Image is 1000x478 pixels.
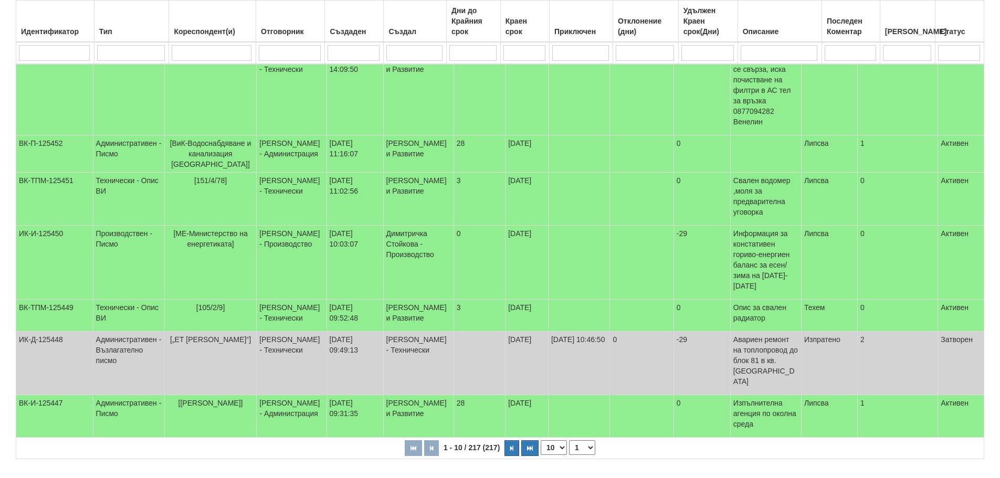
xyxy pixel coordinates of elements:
td: Затворен [938,332,984,395]
th: Удължен Краен срок(Дни): No sort applied, activate to apply an ascending sort [678,1,738,43]
td: ИК-И-125450 [16,226,93,300]
span: 3 [457,176,461,185]
span: 28 [457,139,465,147]
td: ВК-И-125447 [16,395,93,438]
td: Активен [938,135,984,173]
span: 3 [457,303,461,312]
th: Отклонение (дни): No sort applied, activate to apply an ascending sort [613,1,678,43]
div: Отклонение (дни) [616,14,676,39]
td: Административен - Възлагателно писмо [93,332,164,395]
button: Предишна страница [424,440,439,456]
td: [DATE] [506,332,549,395]
span: Липсва [804,229,829,238]
td: 0 [857,173,938,226]
td: ВК-П-125452 [16,135,93,173]
select: Брой редове на страница [541,440,567,455]
td: Активен [938,226,984,300]
div: Краен срок [503,14,546,39]
td: [DATE] [506,51,549,135]
td: [PERSON_NAME] - Технически [257,51,327,135]
td: 0 [673,51,730,135]
button: Последна страница [521,440,539,456]
td: ВК-ТПМ-125457 [16,51,93,135]
th: Кореспондент(и): No sort applied, activate to apply an ascending sort [169,1,256,43]
td: [PERSON_NAME] - Администрация [257,395,327,438]
p: Опис за свален радиатор [733,302,798,323]
p: Свален водомер ,моля за предварителна уговорка [733,175,798,217]
td: 1 [857,395,938,438]
td: Активен [938,173,984,226]
div: Създаден [328,24,381,39]
td: [PERSON_NAME] - Технически [257,173,327,226]
td: [DATE] 10:46:50 [548,332,609,395]
span: [„ЕТ [PERSON_NAME]“] [170,335,251,344]
span: Изпратено [804,335,840,344]
span: Техем [804,303,825,312]
div: Дни до Крайния срок [449,3,498,39]
th: Последен Коментар: No sort applied, activate to apply an ascending sort [822,1,880,43]
td: [PERSON_NAME] и Развитие [383,173,454,226]
span: Липсва [804,139,829,147]
td: -29 [673,226,730,300]
td: [DATE] 09:49:13 [327,332,383,395]
td: ИК-Д-125448 [16,332,93,395]
td: [PERSON_NAME] и Развитие [383,300,454,332]
td: ВК-ТПМ-125449 [16,300,93,332]
td: [DATE] [506,395,549,438]
p: Информация за констативен гориво-енергиен баланс за есен/зима на [DATE]-[DATE] [733,228,798,291]
td: Технически - Друго [93,51,164,135]
td: Активен [938,300,984,332]
th: Краен срок: No sort applied, activate to apply an ascending sort [500,1,549,43]
div: [PERSON_NAME] [883,24,933,39]
td: [DATE] 09:31:35 [327,395,383,438]
td: [PERSON_NAME] - Технически [257,332,327,395]
td: Производствен - Писмо [93,226,164,300]
td: [PERSON_NAME] - Технически [383,332,454,395]
p: Авариен ремонт на топлопровод до блок 81 в кв.[GEOGRAPHIC_DATA] [733,334,798,387]
button: Първа страница [405,440,422,456]
td: Технически - Опис ВИ [93,300,164,332]
div: Отговорник [259,24,322,39]
td: [DATE] 10:03:07 [327,226,383,300]
div: Последен Коментар [825,14,877,39]
td: [DATE] [506,226,549,300]
td: 0 [673,300,730,332]
td: 1 [857,135,938,173]
td: [DATE] 11:16:07 [327,135,383,173]
span: [[PERSON_NAME]] [178,399,243,407]
th: Брой Файлове: No sort applied, activate to apply an ascending sort [880,1,935,43]
td: [DATE] 14:09:50 [327,51,383,135]
div: Описание [741,24,819,39]
th: Отговорник: No sort applied, activate to apply an ascending sort [256,1,325,43]
td: [DATE] [506,173,549,226]
span: 1 - 10 / 217 (217) [441,443,502,452]
td: Административен - Писмо [93,135,164,173]
th: Описание: No sort applied, activate to apply an ascending sort [738,1,822,43]
span: 0 [457,229,461,238]
p: Отговорник на АС се свърза, иска почистване на филтри в АС тел за връзка 0877094282 Венелин [733,54,798,127]
span: 28 [457,399,465,407]
td: [PERSON_NAME] - Производство [257,226,327,300]
td: 0 [857,226,938,300]
td: [DATE] [506,135,549,173]
td: [PERSON_NAME] и Развитие [383,395,454,438]
span: Липсва [804,399,829,407]
td: [PERSON_NAME] и Развитие [383,135,454,173]
div: Идентификатор [19,24,91,39]
span: [105/2/9] [196,303,225,312]
div: Удължен Краен срок(Дни) [681,3,735,39]
div: Кореспондент(и) [172,24,253,39]
td: 0 [673,395,730,438]
span: [МЕ-Министерство на енергетиката] [173,229,247,248]
td: [DATE] 11:02:56 [327,173,383,226]
p: Изпълнителна агенция по околна среда [733,398,798,429]
td: 0 [857,51,938,135]
td: 0 [673,173,730,226]
span: [ВиК-Водоснабдяване и канализация [GEOGRAPHIC_DATA]] [170,139,251,168]
td: 0 [673,135,730,173]
td: Активен [938,51,984,135]
td: Активен [938,395,984,438]
th: Създаден: No sort applied, activate to apply an ascending sort [325,1,384,43]
td: 0 [610,332,673,395]
button: Следваща страница [504,440,519,456]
